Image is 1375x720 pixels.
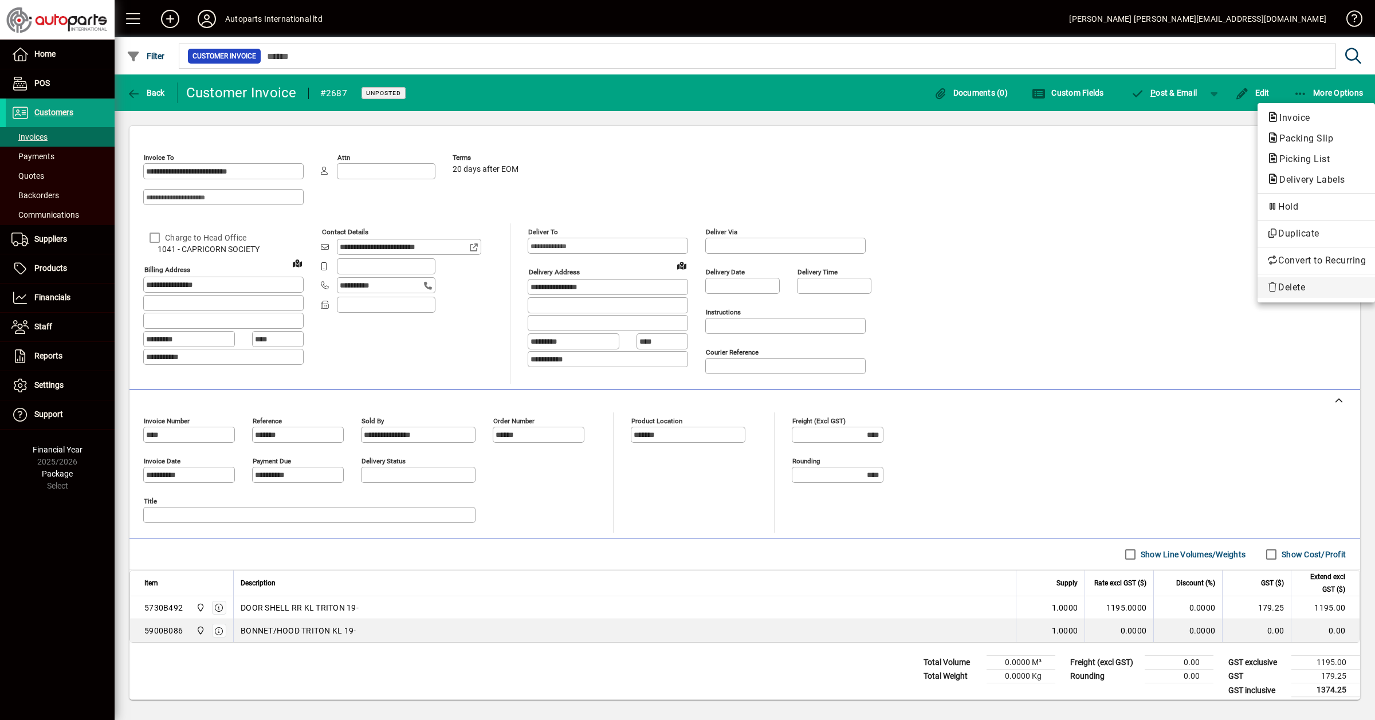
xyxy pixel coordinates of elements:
[1267,154,1335,164] span: Picking List
[1267,174,1351,185] span: Delivery Labels
[1267,254,1366,267] span: Convert to Recurring
[1267,133,1339,144] span: Packing Slip
[1267,112,1316,123] span: Invoice
[1267,227,1366,241] span: Duplicate
[1267,281,1366,294] span: Delete
[1267,200,1366,214] span: Hold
